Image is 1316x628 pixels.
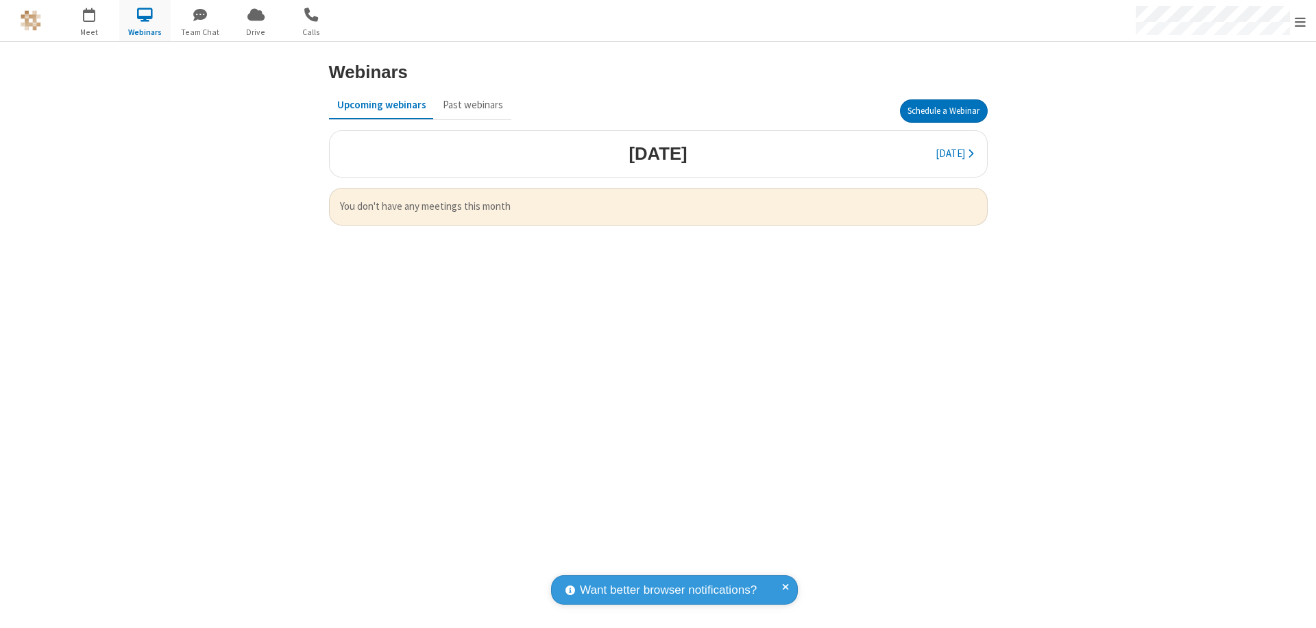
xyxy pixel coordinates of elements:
button: Past webinars [435,92,511,118]
button: Upcoming webinars [329,92,435,118]
span: Want better browser notifications? [580,581,757,599]
span: Webinars [119,26,171,38]
span: Drive [230,26,282,38]
span: Meet [64,26,115,38]
span: You don't have any meetings this month [340,199,977,215]
button: [DATE] [927,141,982,167]
iframe: Chat [1282,592,1306,618]
span: Calls [286,26,337,38]
span: [DATE] [936,147,965,160]
h3: [DATE] [629,144,687,163]
h3: Webinars [329,62,408,82]
img: QA Selenium DO NOT DELETE OR CHANGE [21,10,41,31]
span: Team Chat [175,26,226,38]
button: Schedule a Webinar [900,99,988,123]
